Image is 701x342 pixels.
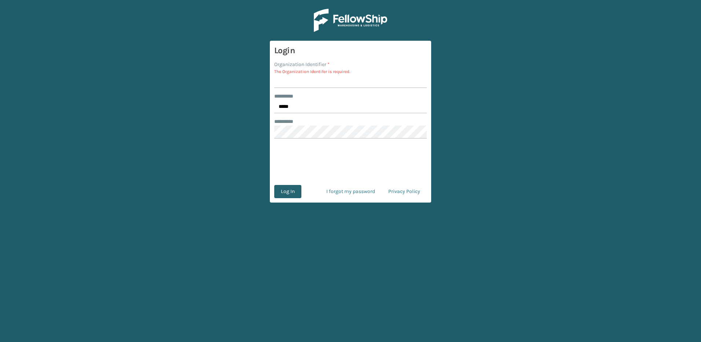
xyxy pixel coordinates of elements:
[314,9,387,32] img: Logo
[382,185,427,198] a: Privacy Policy
[274,45,427,56] h3: Login
[274,68,427,75] p: The Organization Identifer is required.
[295,148,406,176] iframe: reCAPTCHA
[274,61,330,68] label: Organization Identifier
[274,185,301,198] button: Log In
[320,185,382,198] a: I forgot my password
